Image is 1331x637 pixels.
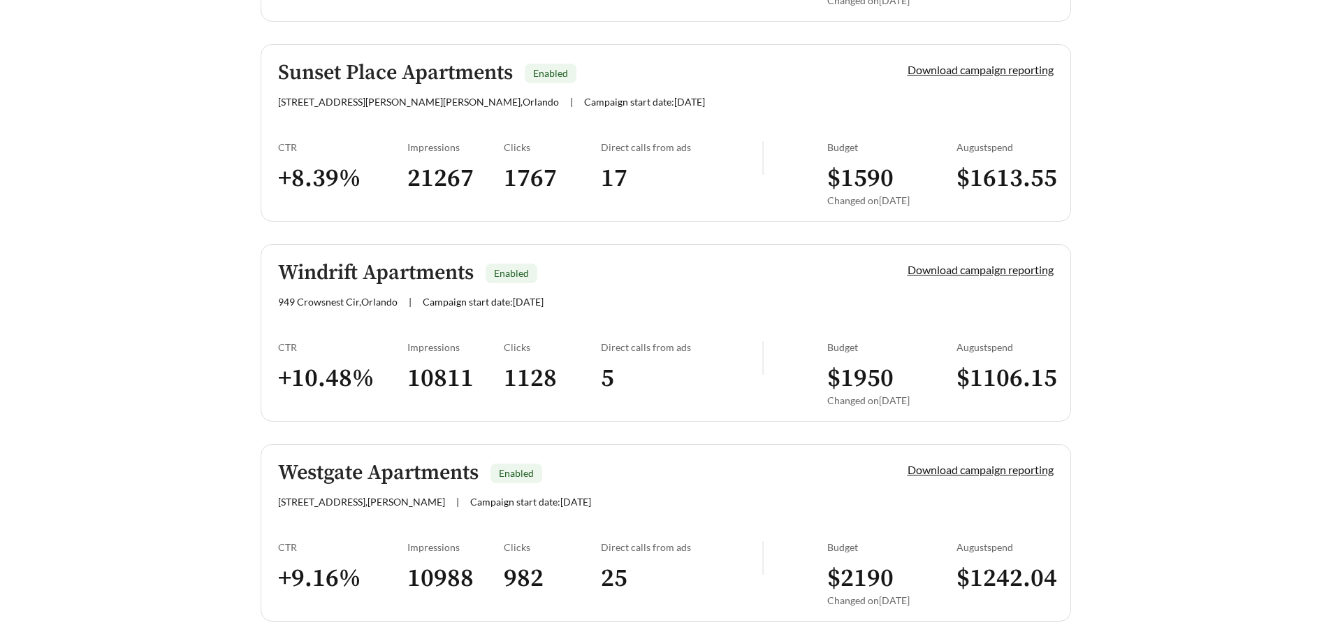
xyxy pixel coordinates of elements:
h3: + 8.39 % [278,163,407,194]
h3: 25 [601,563,762,594]
h5: Westgate Apartments [278,461,479,485]
div: CTR [278,341,407,353]
h3: $ 2190 [827,563,957,594]
img: line [762,341,764,375]
h3: $ 1590 [827,163,957,194]
span: Enabled [533,67,568,79]
a: Westgate ApartmentsEnabled[STREET_ADDRESS],[PERSON_NAME]|Campaign start date:[DATE]Download campa... [261,444,1071,622]
div: August spend [957,541,1054,553]
span: 949 Crowsnest Cir , Orlando [278,296,398,308]
img: line [762,141,764,175]
span: Campaign start date: [DATE] [470,496,591,508]
a: Sunset Place ApartmentsEnabled[STREET_ADDRESS][PERSON_NAME][PERSON_NAME],Orlando|Campaign start d... [261,44,1071,222]
div: Changed on [DATE] [827,394,957,406]
a: Windrift ApartmentsEnabled949 Crowsnest Cir,Orlando|Campaign start date:[DATE]Download campaign r... [261,244,1071,422]
div: Impressions [407,541,504,553]
span: [STREET_ADDRESS] , [PERSON_NAME] [278,496,445,508]
div: CTR [278,141,407,153]
span: | [456,496,459,508]
div: Clicks [504,541,601,553]
div: August spend [957,341,1054,353]
div: Budget [827,341,957,353]
h3: 10811 [407,363,504,394]
div: Clicks [504,341,601,353]
h3: 5 [601,363,762,394]
span: Enabled [494,267,529,279]
img: line [762,541,764,575]
h3: $ 1242.04 [957,563,1054,594]
h3: 1128 [504,363,601,394]
span: [STREET_ADDRESS][PERSON_NAME][PERSON_NAME] , Orlando [278,96,559,108]
h3: 1767 [504,163,601,194]
div: Direct calls from ads [601,541,762,553]
span: | [570,96,573,108]
h5: Sunset Place Apartments [278,62,513,85]
div: Clicks [504,141,601,153]
h3: + 10.48 % [278,363,407,394]
a: Download campaign reporting [908,63,1054,76]
h3: $ 1613.55 [957,163,1054,194]
div: Changed on [DATE] [827,594,957,606]
h3: + 9.16 % [278,563,407,594]
h3: 17 [601,163,762,194]
div: Direct calls from ads [601,341,762,353]
h3: 982 [504,563,601,594]
span: | [409,296,412,308]
h3: 10988 [407,563,504,594]
div: Changed on [DATE] [827,194,957,206]
a: Download campaign reporting [908,463,1054,476]
div: Impressions [407,141,504,153]
span: Campaign start date: [DATE] [584,96,705,108]
div: CTR [278,541,407,553]
h3: 21267 [407,163,504,194]
span: Campaign start date: [DATE] [423,296,544,308]
span: Enabled [499,467,534,479]
div: August spend [957,141,1054,153]
div: Budget [827,541,957,553]
div: Budget [827,141,957,153]
a: Download campaign reporting [908,263,1054,276]
div: Impressions [407,341,504,353]
h5: Windrift Apartments [278,262,474,285]
h3: $ 1950 [827,363,957,394]
div: Direct calls from ads [601,141,762,153]
h3: $ 1106.15 [957,363,1054,394]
